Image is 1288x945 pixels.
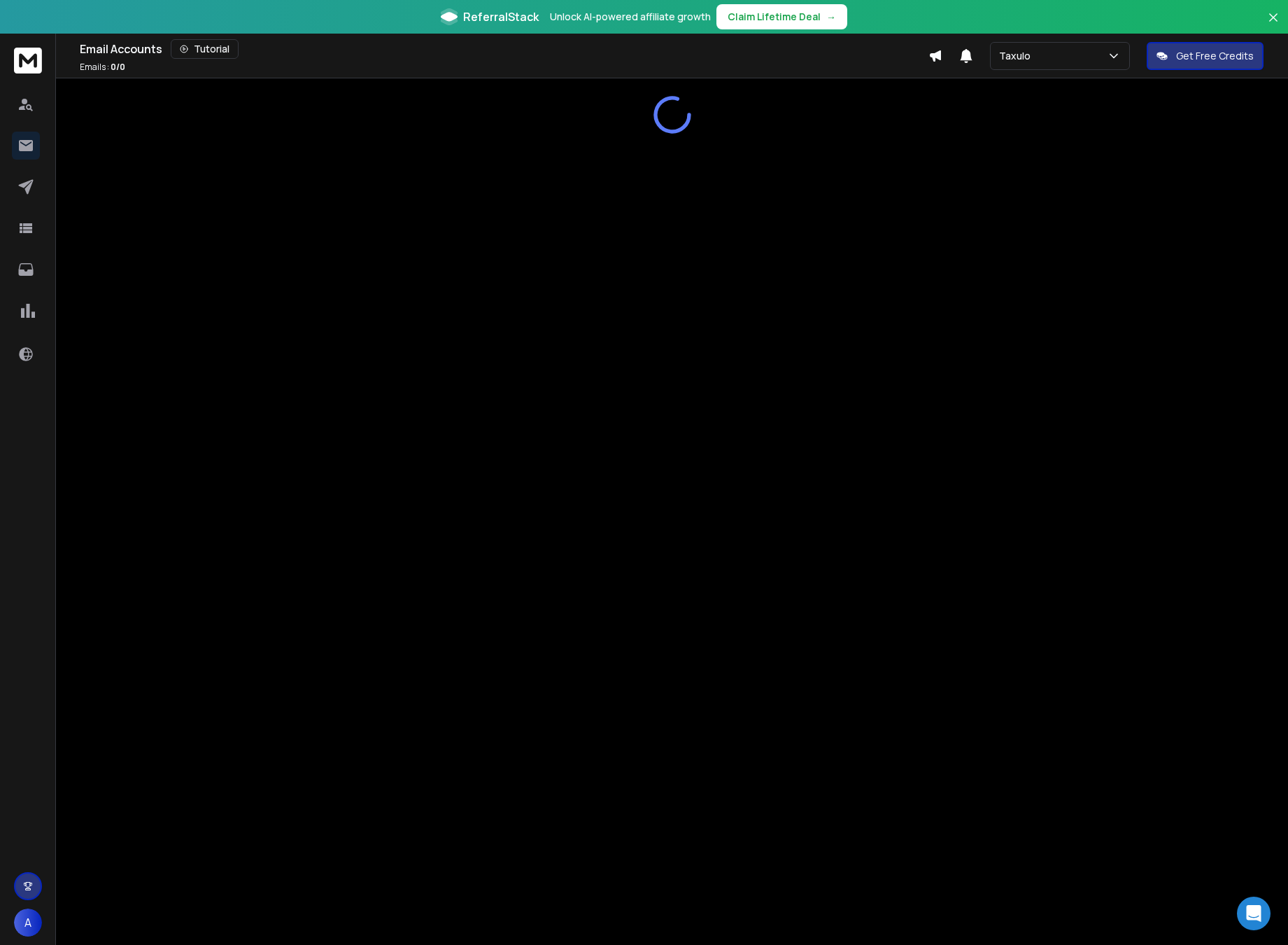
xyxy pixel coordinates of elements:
[80,39,928,59] div: Email Accounts
[550,10,711,24] p: Unlock AI-powered affiliate growth
[1176,49,1254,63] p: Get Free Credits
[1264,8,1282,42] button: Close banner
[14,909,42,937] button: A
[463,8,539,25] span: ReferralStack
[1237,897,1271,930] div: Open Intercom Messenger
[826,10,836,24] span: →
[716,4,847,29] button: Claim Lifetime Deal→
[1147,42,1264,70] button: Get Free Credits
[111,61,125,73] span: 0 / 0
[999,49,1036,63] p: Taxulo
[171,39,239,59] button: Tutorial
[80,62,125,73] p: Emails :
